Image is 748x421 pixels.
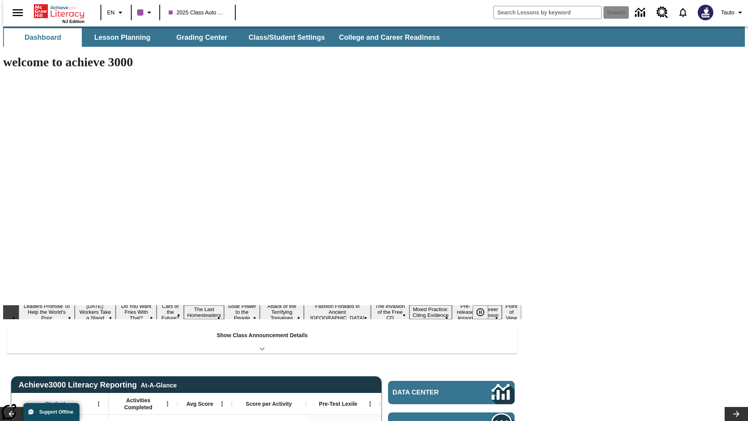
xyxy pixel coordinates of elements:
a: Resource Center, Will open in new tab [652,2,673,23]
div: SubNavbar [3,28,447,47]
button: Slide 2 Labor Day: Workers Take a Stand [75,302,116,322]
button: Support Offline [23,403,79,421]
span: Avg Score [186,400,213,407]
span: Support Offline [39,409,73,415]
button: Slide 3 Do You Want Fries With That? [116,302,157,322]
button: Slide 13 Point of View [502,302,521,322]
button: Slide 8 Fashion Forward in Ancient Rome [304,302,371,322]
button: Select a new avatar [693,2,718,23]
button: Slide 7 Attack of the Terrifying Tomatoes [260,302,303,322]
button: Open Menu [162,398,173,410]
button: Open Menu [216,398,228,410]
a: Home [34,4,85,19]
button: Slide 9 The Invasion of the Free CD [371,302,409,322]
a: Data Center [630,2,652,23]
div: Home [34,3,85,24]
button: Open Menu [364,398,376,410]
a: Notifications [673,2,693,23]
button: Open side menu [6,1,29,24]
button: College and Career Readiness [333,28,446,47]
button: Dashboard [4,28,82,47]
button: Slide 10 Mixed Practice: Citing Evidence [409,305,452,319]
span: Tauto [721,9,734,17]
div: SubNavbar [3,27,745,47]
span: Pre-Test Lexile [319,400,358,407]
button: Profile/Settings [718,5,748,19]
button: Slide 6 Solar Power to the People [224,302,260,322]
button: Slide 5 The Last Homesteaders [184,305,224,319]
div: At-A-Glance [141,380,176,389]
a: Data Center [388,381,515,404]
img: Avatar [698,5,713,20]
span: NJ Edition [62,19,85,24]
button: Lesson carousel, Next [725,407,748,421]
button: Slide 1 Leaders Promise To Help the World's Poor [19,302,75,322]
div: Show Class Announcement Details [7,327,517,354]
div: Pause [473,305,496,319]
span: Student [45,400,65,407]
button: Grading Center [163,28,241,47]
span: Achieve3000 Literacy Reporting [19,380,177,389]
button: Lesson Planning [83,28,161,47]
span: Data Center [393,389,466,396]
button: Class color is purple. Change class color [134,5,157,19]
button: Pause [473,305,488,319]
input: search field [494,6,601,19]
h1: welcome to achieve 3000 [3,55,521,69]
p: Show Class Announcement Details [217,331,308,340]
button: Language: EN, Select a language [104,5,129,19]
button: Class/Student Settings [242,28,331,47]
span: Activities Completed [113,397,164,411]
button: Open Menu [93,398,104,410]
body: Maximum 600 characters Press Escape to exit toolbar Press Alt + F10 to reach toolbar [3,6,114,13]
button: Slide 4 Cars of the Future? [157,302,184,322]
button: Slide 11 Pre-release lesson [452,302,478,322]
span: Score per Activity [246,400,292,407]
span: EN [107,9,115,17]
span: 2025 Class Auto Grade 13 [169,9,226,17]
